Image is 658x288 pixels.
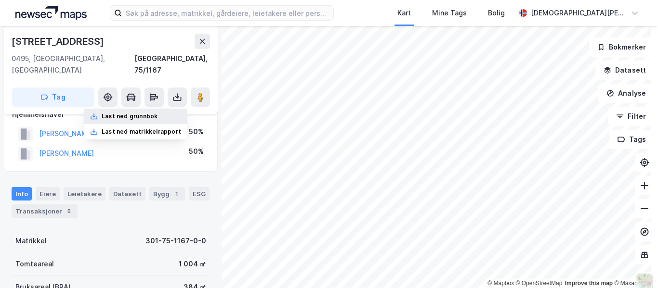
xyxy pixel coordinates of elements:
div: Tomteareal [15,258,54,270]
div: Matrikkel [15,235,47,247]
button: Tags [609,130,654,149]
div: Bolig [488,7,505,19]
button: Tag [12,88,94,107]
div: Info [12,187,32,200]
input: Søk på adresse, matrikkel, gårdeiere, leietakere eller personer [122,6,333,20]
a: Improve this map [565,280,613,287]
button: Analyse [598,84,654,103]
div: ESG [189,187,210,200]
a: OpenStreetMap [516,280,563,287]
div: Mine Tags [432,7,467,19]
iframe: Chat Widget [610,242,658,288]
div: Kontrollprogram for chat [610,242,658,288]
div: Eiere [36,187,60,200]
div: [GEOGRAPHIC_DATA], 75/1167 [134,53,210,76]
div: 301-75-1167-0-0 [145,235,206,247]
div: [STREET_ADDRESS] [12,34,106,49]
button: Datasett [595,61,654,80]
div: 1 [171,189,181,199]
div: 50% [189,146,204,157]
div: Last ned grunnbok [102,113,158,120]
button: Bokmerker [589,38,654,57]
div: Bygg [149,187,185,200]
a: Mapbox [487,280,514,287]
div: Datasett [109,187,145,200]
div: 1 004 ㎡ [179,258,206,270]
div: [DEMOGRAPHIC_DATA][PERSON_NAME] [531,7,627,19]
img: logo.a4113a55bc3d86da70a041830d287a7e.svg [15,6,87,20]
div: Last ned matrikkelrapport [102,128,181,136]
div: 5 [64,206,74,216]
div: Kart [397,7,411,19]
div: 50% [189,126,204,138]
div: Transaksjoner [12,204,78,218]
div: 0495, [GEOGRAPHIC_DATA], [GEOGRAPHIC_DATA] [12,53,134,76]
button: Filter [608,107,654,126]
div: Leietakere [64,187,105,200]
